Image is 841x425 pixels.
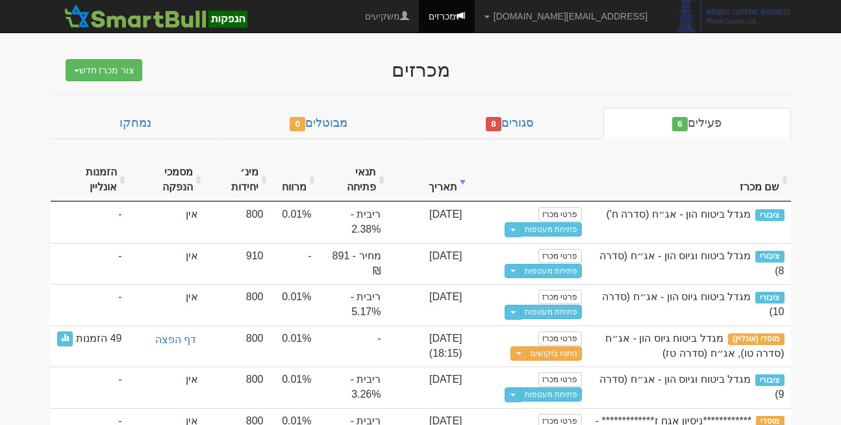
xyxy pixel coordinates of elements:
[129,159,205,202] th: מסמכי הנפקה : activate to sort column ascending
[755,292,784,303] span: ציבורי
[51,159,129,202] th: הזמנות אונליין : activate to sort column ascending
[270,284,318,326] td: 0.01%
[270,367,318,408] td: 0.01%
[486,117,501,131] span: 8
[205,284,270,326] td: 800
[521,264,581,278] a: פתיחת מעטפות
[318,284,388,326] td: ריבית - 5.17%
[76,331,121,346] span: 49 הזמנות
[318,159,388,202] th: תנאי פתיחה : activate to sort column ascending
[538,249,581,263] a: פרטי מכרז
[118,290,121,305] span: -
[388,243,469,285] td: [DATE]
[599,250,785,276] span: מגדל ביטוח וגיוס הון - אג״ח (סדרה 8)
[538,290,581,304] a: פרטי מכרז
[318,243,388,285] td: מחיר - 891 ₪
[388,367,469,408] td: [DATE]
[527,346,581,361] a: ניתוח ביקושים
[538,372,581,387] a: פרטי מכרז
[521,387,581,402] a: פתיחת מעטפות
[270,243,318,285] td: -
[186,291,198,302] span: אין
[221,108,417,139] a: מבוטלים
[290,117,305,131] span: 0
[755,374,784,386] span: ציבורי
[318,367,388,408] td: ריבית - 3.26%
[270,326,318,367] td: 0.01%
[388,326,469,367] td: [DATE] (18:15)
[168,59,674,81] div: מכרזים
[205,159,270,202] th: מינ׳ יחידות : activate to sort column ascending
[135,331,198,349] a: דף הפצה
[417,108,603,139] a: סגורים
[205,201,270,243] td: 800
[599,374,785,400] span: מגדל ביטוח וגיוס הון - אג״ח (סדרה 9)
[672,117,688,131] span: 6
[602,291,785,317] span: מגדל ביטוח גיוס הון - אג״ח (סדרה 10)
[728,333,785,345] span: מוסדי (אונליין)
[118,249,121,264] span: -
[538,331,581,346] a: פרטי מכרז
[270,201,318,243] td: 0.01%
[606,209,751,220] span: מגדל ביטוח הון - אג״ח (סדרה ח')
[60,3,251,29] img: SmartBull Logo
[66,59,143,81] button: צור מכרז חדש
[755,251,784,263] span: ציבורי
[755,209,784,221] span: ציבורי
[388,159,469,202] th: תאריך : activate to sort column ascending
[186,250,198,261] span: אין
[205,367,270,408] td: 800
[118,207,121,222] span: -
[186,209,198,220] span: אין
[588,159,791,202] th: שם מכרז : activate to sort column ascending
[51,108,221,139] a: נמחקו
[538,207,581,222] a: פרטי מכרז
[270,159,318,202] th: מרווח : activate to sort column ascending
[388,201,469,243] td: [DATE]
[605,333,784,359] span: מגדל ביטוח גיוס הון - אג״ח (סדרה טו), אג״ח (סדרה טז)
[205,326,270,367] td: 800
[521,305,581,319] a: פתיחת מעטפות
[205,243,270,285] td: 910
[186,374,198,385] span: אין
[388,284,469,326] td: [DATE]
[318,201,388,243] td: ריבית - 2.38%
[603,108,791,139] a: פעילים
[118,372,121,387] span: -
[318,326,388,367] td: -
[521,222,581,237] a: פתיחת מעטפות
